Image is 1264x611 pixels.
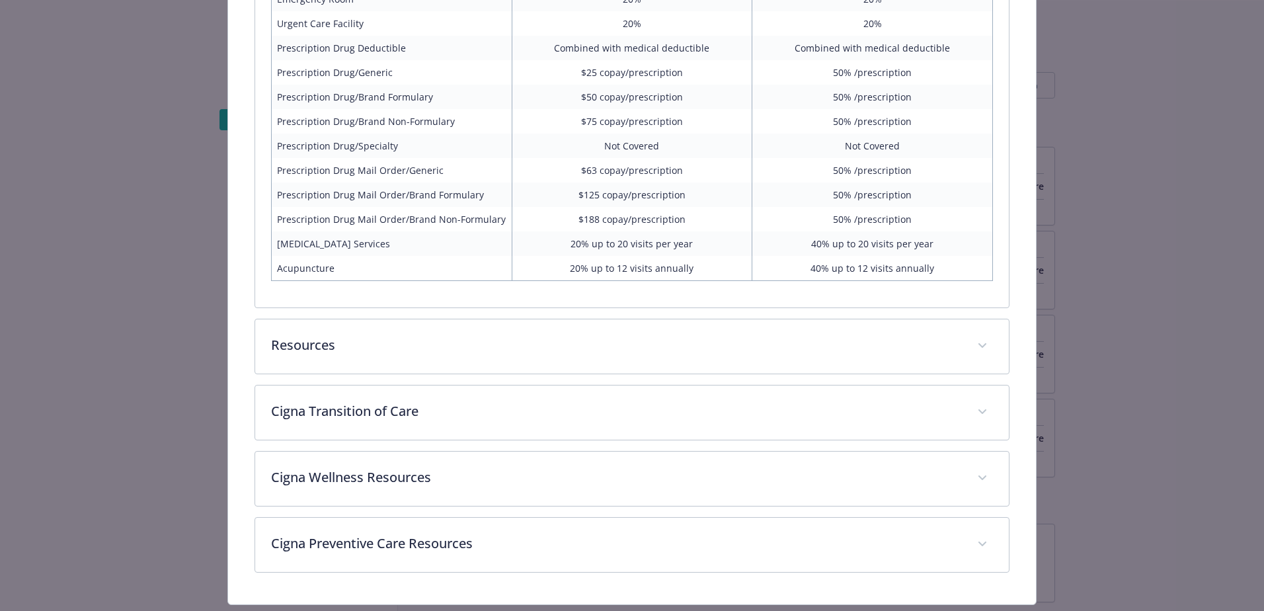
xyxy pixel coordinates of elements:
[272,207,512,231] td: Prescription Drug Mail Order/Brand Non-Formulary
[752,60,993,85] td: 50% /prescription
[512,134,752,158] td: Not Covered
[272,256,512,281] td: Acupuncture
[752,85,993,109] td: 50% /prescription
[752,36,993,60] td: Combined with medical deductible
[752,109,993,134] td: 50% /prescription
[752,231,993,256] td: 40% up to 20 visits per year
[752,158,993,183] td: 50% /prescription
[272,11,512,36] td: Urgent Care Facility
[272,36,512,60] td: Prescription Drug Deductible
[752,256,993,281] td: 40% up to 12 visits annually
[512,256,752,281] td: 20% up to 12 visits annually
[272,158,512,183] td: Prescription Drug Mail Order/Generic
[512,85,752,109] td: $50 copay/prescription
[255,319,1009,374] div: Resources
[512,183,752,207] td: $125 copay/prescription
[255,386,1009,440] div: Cigna Transition of Care
[752,134,993,158] td: Not Covered
[271,335,961,355] p: Resources
[512,11,752,36] td: 20%
[752,11,993,36] td: 20%
[272,85,512,109] td: Prescription Drug/Brand Formulary
[512,158,752,183] td: $63 copay/prescription
[255,518,1009,572] div: Cigna Preventive Care Resources
[271,401,961,421] p: Cigna Transition of Care
[272,183,512,207] td: Prescription Drug Mail Order/Brand Formulary
[271,468,961,487] p: Cigna Wellness Resources
[512,36,752,60] td: Combined with medical deductible
[255,452,1009,506] div: Cigna Wellness Resources
[512,207,752,231] td: $188 copay/prescription
[752,207,993,231] td: 50% /prescription
[512,60,752,85] td: $25 copay/prescription
[272,60,512,85] td: Prescription Drug/Generic
[272,231,512,256] td: [MEDICAL_DATA] Services
[272,134,512,158] td: Prescription Drug/Specialty
[271,534,961,553] p: Cigna Preventive Care Resources
[512,231,752,256] td: 20% up to 20 visits per year
[752,183,993,207] td: 50% /prescription
[272,109,512,134] td: Prescription Drug/Brand Non-Formulary
[512,109,752,134] td: $75 copay/prescription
